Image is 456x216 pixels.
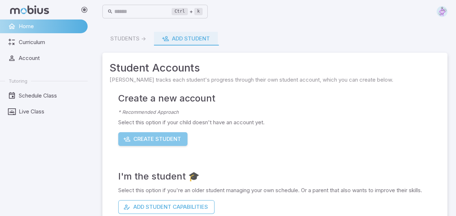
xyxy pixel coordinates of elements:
[9,78,27,84] span: Tutoring
[437,6,447,17] img: diamond.svg
[118,91,440,105] h4: Create a new account
[110,60,440,76] span: Student Accounts
[172,7,203,16] div: +
[19,22,83,30] span: Home
[118,186,440,194] p: Select this option if you're an older student managing your own schedule. Or a parent that also w...
[162,35,210,43] div: Add Student
[172,8,188,15] kbd: Ctrl
[118,108,440,116] p: * Recommended Approach
[110,76,440,84] span: [PERSON_NAME] tracks each student's progress through their own student account, which you can cre...
[118,132,187,146] button: Create Student
[118,169,440,183] h4: I'm the student 🎓
[118,118,440,126] p: Select this option if your child doesn't have an account yet.
[19,54,83,62] span: Account
[118,200,214,214] button: Add Student Capabilities
[194,8,203,15] kbd: k
[19,108,83,116] span: Live Class
[19,92,83,100] span: Schedule Class
[19,38,83,46] span: Curriculum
